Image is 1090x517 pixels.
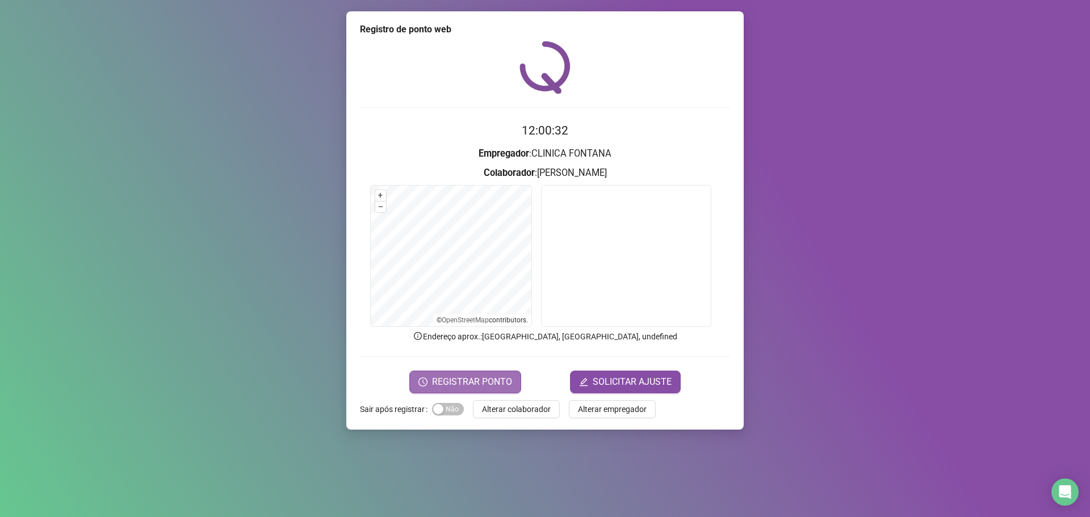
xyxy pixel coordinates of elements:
[418,377,427,386] span: clock-circle
[413,331,423,341] span: info-circle
[360,400,432,418] label: Sair após registrar
[473,400,560,418] button: Alterar colaborador
[484,167,535,178] strong: Colaborador
[482,403,551,415] span: Alterar colaborador
[570,371,681,393] button: editSOLICITAR AJUSTE
[375,190,386,201] button: +
[360,23,730,36] div: Registro de ponto web
[442,316,489,324] a: OpenStreetMap
[437,316,528,324] li: © contributors.
[519,41,571,94] img: QRPoint
[432,375,512,389] span: REGISTRAR PONTO
[522,124,568,137] time: 12:00:32
[569,400,656,418] button: Alterar empregador
[409,371,521,393] button: REGISTRAR PONTO
[360,330,730,343] p: Endereço aprox. : [GEOGRAPHIC_DATA], [GEOGRAPHIC_DATA], undefined
[479,148,529,159] strong: Empregador
[360,146,730,161] h3: : CLINICA FONTANA
[593,375,672,389] span: SOLICITAR AJUSTE
[360,166,730,180] h3: : [PERSON_NAME]
[1051,478,1079,506] div: Open Intercom Messenger
[578,403,647,415] span: Alterar empregador
[579,377,588,386] span: edit
[375,201,386,212] button: –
